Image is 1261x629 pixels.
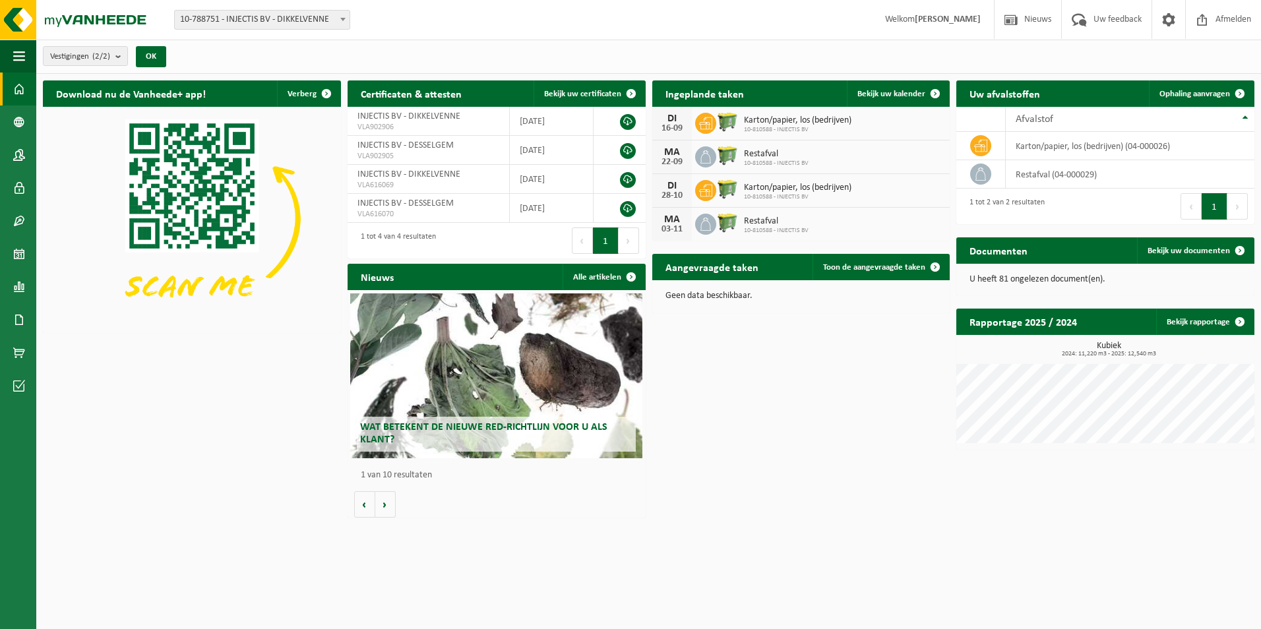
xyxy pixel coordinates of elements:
td: [DATE] [510,194,594,223]
button: Verberg [277,80,340,107]
a: Toon de aangevraagde taken [813,254,948,280]
span: Restafval [744,216,809,227]
button: Previous [572,227,593,254]
h2: Uw afvalstoffen [956,80,1053,106]
td: [DATE] [510,107,594,136]
img: WB-0660-HPE-GN-50 [716,178,739,200]
span: 2024: 11,220 m3 - 2025: 12,540 m3 [963,351,1254,357]
img: Download de VHEPlus App [43,107,341,330]
div: 16-09 [659,124,685,133]
a: Bekijk uw kalender [847,80,948,107]
h2: Rapportage 2025 / 2024 [956,309,1090,334]
a: Alle artikelen [563,264,644,290]
button: Next [1227,193,1248,220]
span: Toon de aangevraagde taken [823,263,925,272]
strong: [PERSON_NAME] [915,15,981,24]
div: 28-10 [659,191,685,200]
a: Bekijk rapportage [1156,309,1253,335]
span: VLA616069 [357,180,499,191]
span: Wat betekent de nieuwe RED-richtlijn voor u als klant? [360,422,607,445]
div: DI [659,181,685,191]
img: WB-0660-HPE-GN-50 [716,111,739,133]
h2: Certificaten & attesten [348,80,475,106]
span: VLA902906 [357,122,499,133]
span: 10-810588 - INJECTIS BV [744,193,851,201]
button: Previous [1181,193,1202,220]
button: Volgende [375,491,396,518]
span: 10-788751 - INJECTIS BV - DIKKELVENNE [175,11,350,29]
span: VLA616070 [357,209,499,220]
span: 10-810588 - INJECTIS BV [744,126,851,134]
button: Next [619,227,639,254]
button: OK [136,46,166,67]
span: Karton/papier, los (bedrijven) [744,183,851,193]
td: restafval (04-000029) [1006,160,1255,189]
button: Vorige [354,491,375,518]
div: MA [659,214,685,225]
span: Ophaling aanvragen [1159,90,1230,98]
img: WB-0660-HPE-GN-50 [716,212,739,234]
button: 1 [593,227,619,254]
h2: Nieuws [348,264,407,289]
p: 1 van 10 resultaten [361,471,639,480]
h2: Aangevraagde taken [652,254,772,280]
h2: Documenten [956,237,1041,263]
div: 22-09 [659,158,685,167]
span: Bekijk uw certificaten [544,90,621,98]
span: 10-810588 - INJECTIS BV [744,227,809,235]
span: Bekijk uw documenten [1148,247,1230,255]
span: Verberg [288,90,317,98]
a: Bekijk uw certificaten [534,80,644,107]
span: Vestigingen [50,47,110,67]
span: 10-810588 - INJECTIS BV [744,160,809,167]
span: INJECTIS BV - DESSELGEM [357,140,454,150]
span: Bekijk uw kalender [857,90,925,98]
span: Afvalstof [1016,114,1053,125]
button: 1 [1202,193,1227,220]
h3: Kubiek [963,342,1254,357]
div: DI [659,113,685,124]
span: Restafval [744,149,809,160]
div: 03-11 [659,225,685,234]
a: Bekijk uw documenten [1137,237,1253,264]
span: INJECTIS BV - DIKKELVENNE [357,169,460,179]
td: [DATE] [510,165,594,194]
td: [DATE] [510,136,594,165]
p: Geen data beschikbaar. [665,291,937,301]
span: INJECTIS BV - DIKKELVENNE [357,111,460,121]
div: 1 tot 2 van 2 resultaten [963,192,1045,221]
span: VLA902905 [357,151,499,162]
span: 10-788751 - INJECTIS BV - DIKKELVENNE [174,10,350,30]
div: 1 tot 4 van 4 resultaten [354,226,436,255]
a: Wat betekent de nieuwe RED-richtlijn voor u als klant? [350,293,642,458]
button: Vestigingen(2/2) [43,46,128,66]
p: U heeft 81 ongelezen document(en). [969,275,1241,284]
h2: Download nu de Vanheede+ app! [43,80,219,106]
span: INJECTIS BV - DESSELGEM [357,198,454,208]
td: karton/papier, los (bedrijven) (04-000026) [1006,132,1255,160]
h2: Ingeplande taken [652,80,757,106]
a: Ophaling aanvragen [1149,80,1253,107]
count: (2/2) [92,52,110,61]
span: Karton/papier, los (bedrijven) [744,115,851,126]
img: WB-0660-HPE-GN-50 [716,144,739,167]
div: MA [659,147,685,158]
